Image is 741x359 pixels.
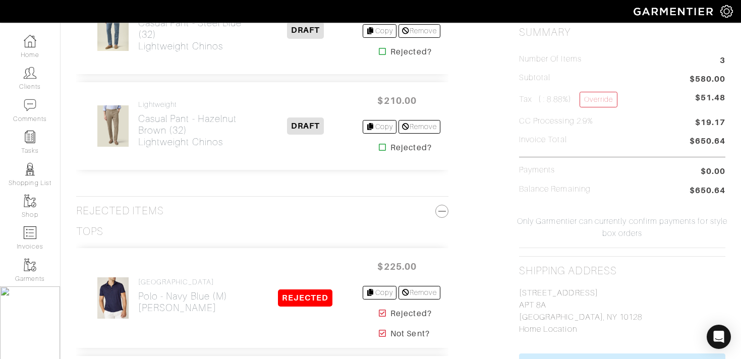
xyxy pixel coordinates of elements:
[720,54,725,68] span: 3
[138,100,248,109] h4: Lightweight
[363,24,396,38] a: Copy
[390,46,431,58] strong: Rejected?
[390,308,431,320] strong: Rejected?
[138,113,248,148] h2: Casual Pant - Hazelnut Brown (32) Lightweight Chinos
[519,54,582,64] h5: Number of Items
[690,185,725,198] span: $650.64
[519,92,617,107] h5: Tax ( : 8.88%)
[690,73,725,87] span: $580.00
[519,73,550,83] h5: Subtotal
[701,165,725,177] span: $0.00
[398,286,440,300] a: Remove
[24,131,36,143] img: reminder-icon-8004d30b9f0a5d33ae49ab947aed9ed385cf756f9e5892f1edd6e32f2345188e.png
[97,277,129,319] img: Zarx8Xs6ce6pEBKiXJBzaHVU
[287,22,324,39] span: DRAFT
[138,278,227,314] a: [GEOGRAPHIC_DATA] Polo - Navy Blue (M)[PERSON_NAME]
[138,17,248,52] h2: Casual Pant - Steel Blue (32) Lightweight Chinos
[24,99,36,111] img: comment-icon-a0a6a9ef722e966f86d9cbdc48e553b5cf19dbc54f86b18d962a5391bc8f6eb6.png
[695,92,725,104] span: $51.48
[519,26,725,39] h2: Summary
[367,256,427,278] span: $225.00
[24,195,36,207] img: garments-icon-b7da505a4dc4fd61783c78ac3ca0ef83fa9d6f193b1c9dc38574b1d14d53ca28.png
[278,289,332,307] span: REJECTED
[398,24,440,38] a: Remove
[76,205,448,217] h3: Rejected Items
[695,116,725,130] span: $19.17
[363,286,396,300] a: Copy
[519,265,617,277] h2: Shipping Address
[519,135,567,145] h5: Invoice Total
[76,225,103,238] h3: Tops
[707,325,731,349] div: Open Intercom Messenger
[24,226,36,239] img: orders-icon-0abe47150d42831381b5fb84f609e132dff9fe21cb692f30cb5eec754e2cba89.png
[390,328,429,340] strong: Not Sent?
[580,92,617,107] a: Override
[24,259,36,271] img: garments-icon-b7da505a4dc4fd61783c78ac3ca0ef83fa9d6f193b1c9dc38574b1d14d53ca28.png
[629,3,720,20] img: garmentier-logo-header-white-b43fb05a5012e4ada735d5af1a66efaba907eab6374d6393d1fbf88cb4ef424d.png
[519,165,555,175] h5: Payments
[97,9,129,51] img: Ni1v3mqvdtt58v7rHvTx6Bdk
[24,163,36,175] img: stylists-icon-eb353228a002819b7ec25b43dbf5f0378dd9e0616d9560372ff212230b889e62.png
[390,142,431,154] strong: Rejected?
[138,100,248,148] a: Lightweight Casual Pant - Hazelnut Brown (32)Lightweight Chinos
[287,117,324,135] span: DRAFT
[138,290,227,314] h2: Polo - Navy Blue (M) [PERSON_NAME]
[398,120,440,134] a: Remove
[97,105,129,147] img: 5qXBzwg3C9DaVK29ERZQsAJT
[138,5,248,52] a: Lightweight Casual Pant - Steel Blue (32)Lightweight Chinos
[519,116,593,126] h5: CC Processing 2.9%
[517,215,728,240] span: Only Garmentier can currently confirm payments for style box orders
[24,35,36,47] img: dashboard-icon-dbcd8f5a0b271acd01030246c82b418ddd0df26cd7fceb0bd07c9910d44c42f6.png
[24,67,36,79] img: clients-icon-6bae9207a08558b7cb47a8932f037763ab4055f8c8b6bfacd5dc20c3e0201464.png
[720,5,733,18] img: gear-icon-white-bd11855cb880d31180b6d7d6211b90ccbf57a29d726f0c71d8c61bd08dd39cc2.png
[519,287,725,335] p: [STREET_ADDRESS] APT 8A [GEOGRAPHIC_DATA], NY 10128 Home Location
[690,135,725,149] span: $650.64
[138,278,227,286] h4: [GEOGRAPHIC_DATA]
[363,120,396,134] a: Copy
[519,185,591,194] h5: Balance Remaining
[367,90,427,112] span: $210.00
